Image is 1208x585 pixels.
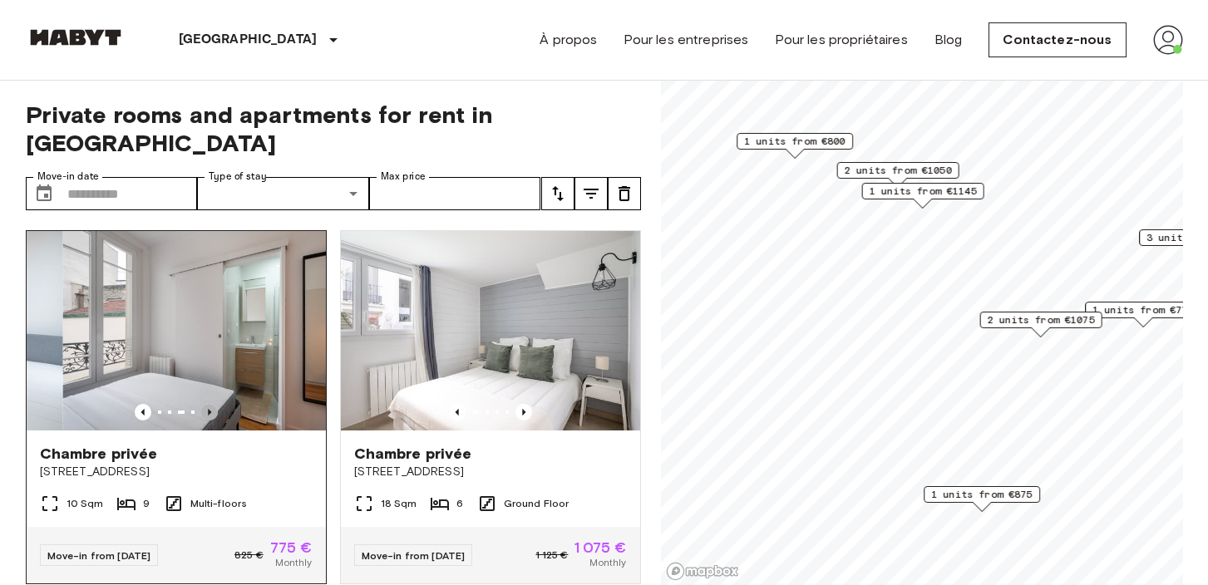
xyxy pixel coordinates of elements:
[1153,25,1183,55] img: avatar
[1085,302,1201,327] div: Map marker
[381,496,417,511] span: 18 Sqm
[574,540,626,555] span: 1 075 €
[40,464,313,480] span: [STREET_ADDRESS]
[861,183,984,209] div: Map marker
[362,549,466,562] span: Move-in from [DATE]
[143,496,150,511] span: 9
[270,540,313,555] span: 775 €
[979,312,1102,337] div: Map marker
[737,133,853,159] div: Map marker
[1092,302,1194,317] span: 1 units from €775
[37,170,99,184] label: Move-in date
[234,548,264,563] span: 825 €
[381,170,426,184] label: Max price
[989,22,1126,57] a: Contactez-nous
[341,231,640,430] img: Marketing picture of unit FR-18-001-002-02H
[209,170,267,184] label: Type of stay
[515,404,532,420] button: Previous image
[540,30,597,50] a: À propos
[449,404,466,420] button: Previous image
[844,163,951,178] span: 2 units from €1050
[535,548,568,563] span: 1 125 €
[456,496,463,511] span: 6
[275,555,312,570] span: Monthly
[624,30,748,50] a: Pour les entreprises
[26,230,327,584] a: Previous imagePrevious imageChambre privée[STREET_ADDRESS]10 Sqm9Multi-floorsMove-in from [DATE]8...
[744,134,846,149] span: 1 units from €800
[26,29,126,46] img: Habyt
[934,30,963,50] a: Blog
[179,30,318,50] p: [GEOGRAPHIC_DATA]
[26,101,641,157] span: Private rooms and apartments for rent in [GEOGRAPHIC_DATA]
[541,177,574,210] button: tune
[589,555,626,570] span: Monthly
[67,496,104,511] span: 10 Sqm
[27,177,61,210] button: Choose date
[47,549,151,562] span: Move-in from [DATE]
[836,162,959,188] div: Map marker
[924,486,1040,512] div: Map marker
[340,230,641,584] a: Marketing picture of unit FR-18-001-002-02HPrevious imagePrevious imageChambre privée[STREET_ADDR...
[354,464,627,480] span: [STREET_ADDRESS]
[608,177,641,210] button: tune
[987,312,1094,327] span: 2 units from €1075
[931,487,1033,502] span: 1 units from €875
[666,562,739,581] a: Mapbox logo
[869,184,976,199] span: 1 units from €1145
[201,404,218,420] button: Previous image
[62,231,362,430] img: Marketing picture of unit FR-18-004-001-04
[135,404,151,420] button: Previous image
[354,444,472,464] span: Chambre privée
[574,177,608,210] button: tune
[40,444,158,464] span: Chambre privée
[775,30,907,50] a: Pour les propriétaires
[190,496,248,511] span: Multi-floors
[504,496,569,511] span: Ground Floor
